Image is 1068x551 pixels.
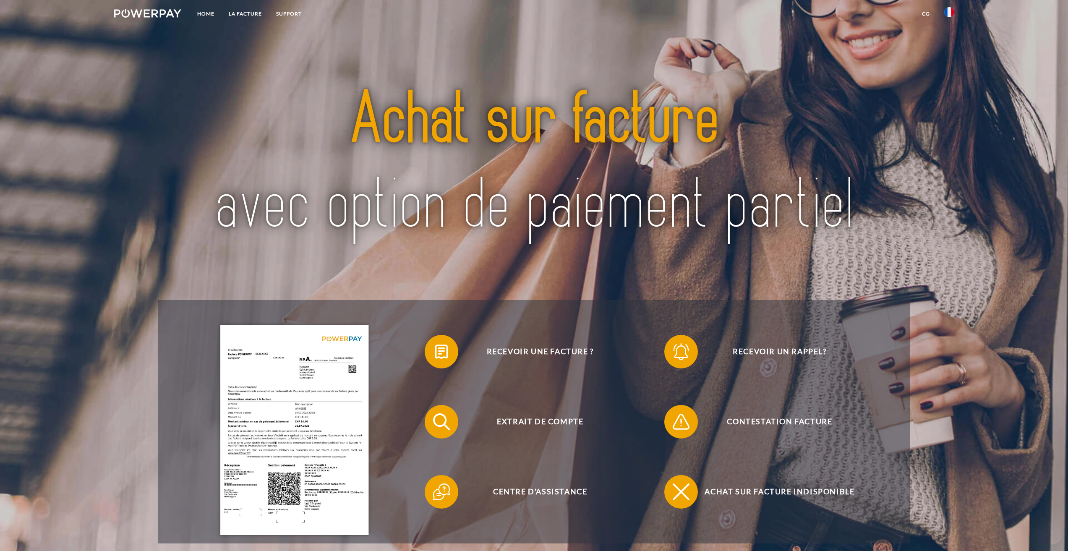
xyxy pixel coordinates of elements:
[437,335,643,368] span: Recevoir une facture ?
[431,341,452,362] img: qb_bill.svg
[437,405,643,439] span: Extrait de compte
[202,55,867,272] img: title-powerpay_fr.svg
[114,9,182,18] img: logo-powerpay-white.svg
[664,335,883,368] button: Recevoir un rappel?
[664,475,883,509] button: Achat sur facture indisponible
[944,7,954,17] img: fr
[677,475,883,509] span: Achat sur facture indisponible
[431,411,452,432] img: qb_search.svg
[220,325,368,535] img: single_invoice_powerpay_fr.jpg
[677,405,883,439] span: Contestation Facture
[431,481,452,502] img: qb_help.svg
[437,475,643,509] span: Centre d'assistance
[664,405,883,439] button: Contestation Facture
[671,411,692,432] img: qb_warning.svg
[222,6,269,21] a: LA FACTURE
[915,6,937,21] a: CG
[190,6,222,21] a: Home
[425,475,643,509] button: Centre d'assistance
[425,335,643,368] button: Recevoir une facture ?
[425,405,643,439] button: Extrait de compte
[671,481,692,502] img: qb_close.svg
[269,6,309,21] a: Support
[677,335,883,368] span: Recevoir un rappel?
[1034,517,1061,544] iframe: Bouton de lancement de la fenêtre de messagerie
[671,341,692,362] img: qb_bell.svg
